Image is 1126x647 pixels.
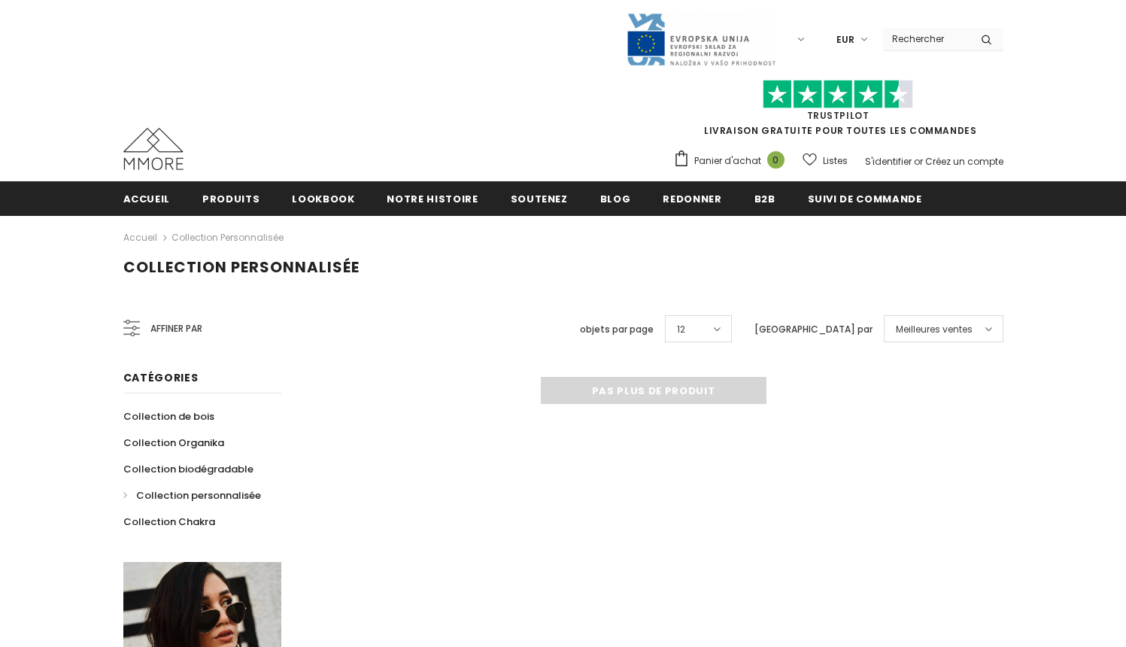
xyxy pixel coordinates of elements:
[123,257,360,278] span: Collection personnalisée
[883,28,970,50] input: Search Site
[626,12,776,67] img: Javni Razpis
[123,462,253,476] span: Collection biodégradable
[123,128,184,170] img: Cas MMORE
[123,430,224,456] a: Collection Organika
[626,32,776,45] a: Javni Razpis
[663,181,721,215] a: Redonner
[123,192,171,206] span: Accueil
[677,322,685,337] span: 12
[150,320,202,337] span: Affiner par
[123,403,214,430] a: Collection de bois
[123,482,261,509] a: Collection personnalisée
[914,155,923,168] span: or
[123,229,157,247] a: Accueil
[511,192,568,206] span: soutenez
[823,153,848,169] span: Listes
[836,32,854,47] span: EUR
[387,181,478,215] a: Notre histoire
[754,181,775,215] a: B2B
[123,509,215,535] a: Collection Chakra
[123,515,215,529] span: Collection Chakra
[123,409,214,424] span: Collection de bois
[387,192,478,206] span: Notre histoire
[673,150,792,172] a: Panier d'achat 0
[754,192,775,206] span: B2B
[896,322,973,337] span: Meilleures ventes
[123,456,253,482] a: Collection biodégradable
[580,322,654,337] label: objets par page
[171,231,284,244] a: Collection personnalisée
[808,181,922,215] a: Suivi de commande
[202,192,259,206] span: Produits
[600,181,631,215] a: Blog
[123,436,224,450] span: Collection Organika
[865,155,912,168] a: S'identifier
[803,147,848,174] a: Listes
[136,488,261,503] span: Collection personnalisée
[292,181,354,215] a: Lookbook
[754,322,873,337] label: [GEOGRAPHIC_DATA] par
[767,151,785,169] span: 0
[511,181,568,215] a: soutenez
[123,370,199,385] span: Catégories
[663,192,721,206] span: Redonner
[292,192,354,206] span: Lookbook
[123,181,171,215] a: Accueil
[202,181,259,215] a: Produits
[807,109,870,122] a: TrustPilot
[673,87,1003,137] span: LIVRAISON GRATUITE POUR TOUTES LES COMMANDES
[763,80,913,109] img: Faites confiance aux étoiles pilotes
[808,192,922,206] span: Suivi de commande
[694,153,761,169] span: Panier d'achat
[925,155,1003,168] a: Créez un compte
[600,192,631,206] span: Blog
